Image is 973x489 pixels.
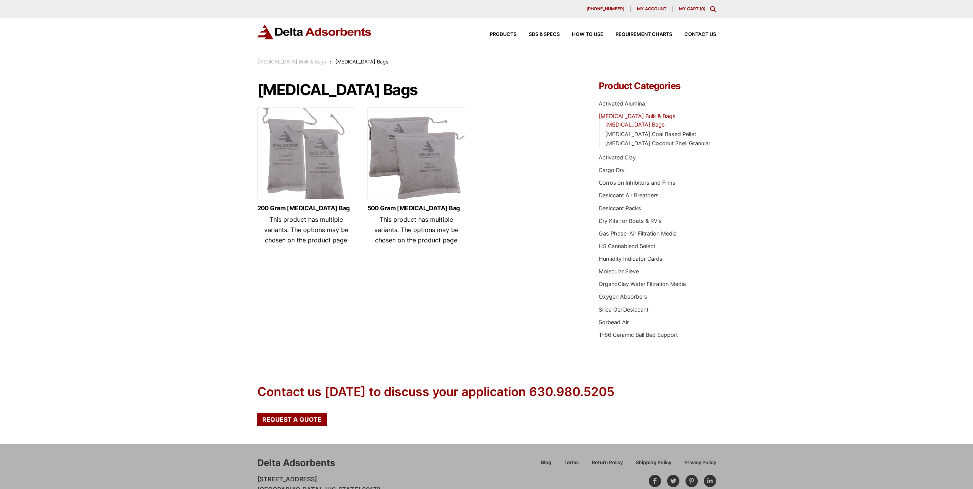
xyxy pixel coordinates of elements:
[637,7,666,11] span: My account
[367,205,465,211] a: 500 Gram [MEDICAL_DATA] Bag
[679,6,705,11] a: My Cart (0)
[586,7,624,11] span: [PHONE_NUMBER]
[330,59,331,65] span: :
[599,331,678,338] a: T-86 Ceramic Ball Bed Support
[599,319,629,325] a: Sorbead Air
[672,32,716,37] a: Contact Us
[517,32,560,37] a: SDS & SPECS
[599,281,686,287] a: OrganoClay Water Filtration Media
[599,167,625,173] a: Cargo Dry
[684,460,716,465] span: Privacy Policy
[257,24,372,39] img: Delta Adsorbents
[560,32,603,37] a: How to Use
[599,81,716,91] h4: Product Categories
[374,216,458,244] span: This product has multiple variants. The options may be chosen on the product page
[599,205,641,211] a: Desiccant Packs
[629,458,678,472] a: Shipping Policy
[599,154,636,161] a: Activated Clay
[257,205,355,211] a: 200 Gram [MEDICAL_DATA] Bag
[558,458,585,472] a: Terms
[257,81,576,98] h1: [MEDICAL_DATA] Bags
[636,460,671,465] span: Shipping Policy
[541,460,551,465] span: Blog
[605,140,710,146] a: [MEDICAL_DATA] Coconut Shell Granular
[580,6,631,12] a: [PHONE_NUMBER]
[603,32,672,37] a: Requirement Charts
[599,113,676,119] a: [MEDICAL_DATA] Bulk & Bags
[572,32,603,37] span: How to Use
[478,32,517,37] a: Products
[264,216,348,244] span: This product has multiple variants. The options may be chosen on the product page
[257,413,327,426] a: Request a Quote
[605,131,696,137] a: [MEDICAL_DATA] Coal Based Pellet
[678,458,716,472] a: Privacy Policy
[701,6,704,11] span: 0
[592,460,623,465] span: Return Policy
[257,383,614,401] div: Contact us [DATE] to discuss your application 630.980.5205
[684,32,716,37] span: Contact Us
[599,179,676,186] a: Corrosion Inhibitors and Films
[599,293,647,300] a: Oxygen Absorbers
[599,306,648,313] a: Silica Gel Desiccant
[631,6,673,12] a: My account
[257,457,335,470] div: Delta Adsorbents
[585,458,629,472] a: Return Policy
[262,416,322,422] span: Request a Quote
[534,458,558,472] a: Blog
[529,32,560,37] span: SDS & SPECS
[616,32,672,37] span: Requirement Charts
[599,192,659,198] a: Desiccant Air Breathers
[599,218,662,224] a: Dry Kits for Boats & RV's
[490,32,517,37] span: Products
[564,460,579,465] span: Terms
[599,230,677,237] a: Gas Phase-Air Filtration Media
[599,100,645,107] a: Activated Alumina
[710,6,716,12] div: Toggle Modal Content
[599,255,663,262] a: Humidity Indicator Cards
[257,59,326,65] a: [MEDICAL_DATA] Bulk & Bags
[605,121,665,128] a: [MEDICAL_DATA] Bags
[599,243,655,249] a: HS Cannablend Select
[599,268,639,275] a: Molecular Sieve
[335,59,388,65] span: [MEDICAL_DATA] Bags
